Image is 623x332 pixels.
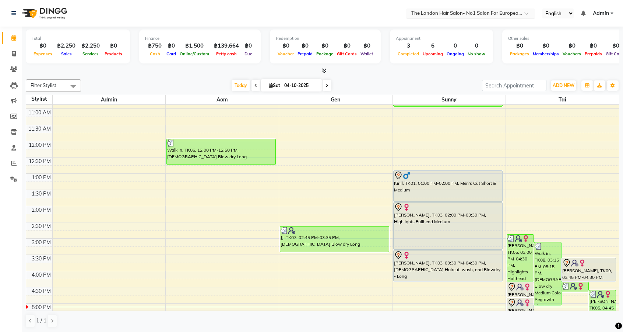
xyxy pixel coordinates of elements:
div: Kirill, TK01, 01:00 PM-02:00 PM, Men's Cut Short & Medium [394,171,502,201]
div: ฿139,664 [211,42,242,50]
span: Expenses [32,51,54,56]
div: Finance [145,35,255,42]
div: 3 [396,42,421,50]
div: ฿0 [335,42,359,50]
div: ฿1,500 [178,42,211,50]
button: ADD NEW [551,80,576,91]
input: Search Appointment [482,80,546,91]
div: ฿0 [242,42,255,50]
span: Today [232,80,250,91]
span: Gift Cards [335,51,359,56]
span: Sunny [393,95,506,104]
div: [PERSON_NAME], TK09, 04:30 PM-05:00 PM, Toner Long [507,282,534,297]
span: Services [81,51,101,56]
div: ฿0 [296,42,314,50]
div: [PERSON_NAME], TK09, 05:00 PM-06:00 PM, [DEMOGRAPHIC_DATA] Haircut, wash, and Blowdry - Short to ... [507,298,534,329]
div: 4:30 PM [30,287,52,295]
span: Sat [267,83,282,88]
div: Appointment [396,35,487,42]
div: 12:00 PM [27,141,52,149]
div: [PERSON_NAME], TK05, 04:45 PM-05:45 PM, [DEMOGRAPHIC_DATA] Haircut, wash, and Blowdry - Short to ... [589,290,616,321]
span: Gen [279,95,392,104]
span: Aom [166,95,279,104]
div: ฿0 [508,42,531,50]
div: 2:00 PM [30,206,52,214]
div: ฿0 [583,42,604,50]
span: Filter Stylist [31,82,56,88]
div: ฿0 [103,42,124,50]
div: ฿0 [165,42,178,50]
img: logo [19,3,69,24]
div: ฿0 [314,42,335,50]
div: ฿0 [561,42,583,50]
span: Package [314,51,335,56]
span: Wallet [359,51,375,56]
span: Online/Custom [178,51,211,56]
span: Sales [59,51,74,56]
span: Admin [53,95,166,104]
span: Upcoming [421,51,445,56]
span: Prepaids [583,51,604,56]
span: Petty cash [214,51,239,56]
div: 3:00 PM [30,239,52,246]
div: Stylist [26,95,52,103]
span: Prepaid [296,51,314,56]
div: ฿0 [276,42,296,50]
span: Products [103,51,124,56]
div: JJ, TK07, 02:45 PM-03:35 PM, [DEMOGRAPHIC_DATA] Blow dry Long [280,226,389,252]
div: Walk in, TK08, 03:15 PM-05:15 PM, [DEMOGRAPHIC_DATA] Blow dry Medium,Colour Regrowth Short (฿2000... [534,242,561,305]
div: 2:30 PM [30,222,52,230]
div: 3:30 PM [30,255,52,263]
div: Redemption [276,35,375,42]
div: 5:00 PM [30,304,52,311]
span: Memberships [531,51,561,56]
div: 6 [421,42,445,50]
div: ฿0 [359,42,375,50]
div: 0 [445,42,466,50]
span: Completed [396,51,421,56]
span: Voucher [276,51,296,56]
span: No show [466,51,487,56]
span: Packages [508,51,531,56]
div: 12:30 PM [27,158,52,165]
div: ฿0 [32,42,54,50]
span: 1 / 1 [36,317,46,325]
span: ADD NEW [553,83,574,88]
input: 2025-10-04 [282,80,319,91]
div: [PERSON_NAME], TK05, 04:30 PM-04:50 PM, Toner Short [562,282,588,292]
div: [PERSON_NAME], TK05, 03:00 PM-04:30 PM, Highlights Halfhead Medium [507,235,534,281]
div: ฿2,250 [78,42,103,50]
div: 1:30 PM [30,190,52,198]
div: Walk in, TK06, 12:00 PM-12:50 PM, [DEMOGRAPHIC_DATA] Blow dry Long [167,139,275,165]
span: Due [243,51,254,56]
div: 0 [466,42,487,50]
span: Admin [593,10,609,17]
div: 11:00 AM [27,109,52,117]
div: [PERSON_NAME], TK03, 02:00 PM-03:30 PM, Highlights Fullhead Medium [394,203,502,249]
span: Card [165,51,178,56]
div: [PERSON_NAME], TK09, 03:45 PM-04:30 PM, Colour Regrowth Short [562,258,616,281]
div: 11:30 AM [27,125,52,133]
div: Total [32,35,124,42]
span: Vouchers [561,51,583,56]
div: [PERSON_NAME], TK03, 03:30 PM-04:30 PM, [DEMOGRAPHIC_DATA] Haircut, wash, and Blowdry - Long [394,250,502,281]
div: ฿0 [531,42,561,50]
div: 1:00 PM [30,174,52,181]
div: ฿750 [145,42,165,50]
span: Cash [148,51,162,56]
div: ฿2,250 [54,42,78,50]
div: 4:00 PM [30,271,52,279]
span: Ongoing [445,51,466,56]
span: Tai [506,95,619,104]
